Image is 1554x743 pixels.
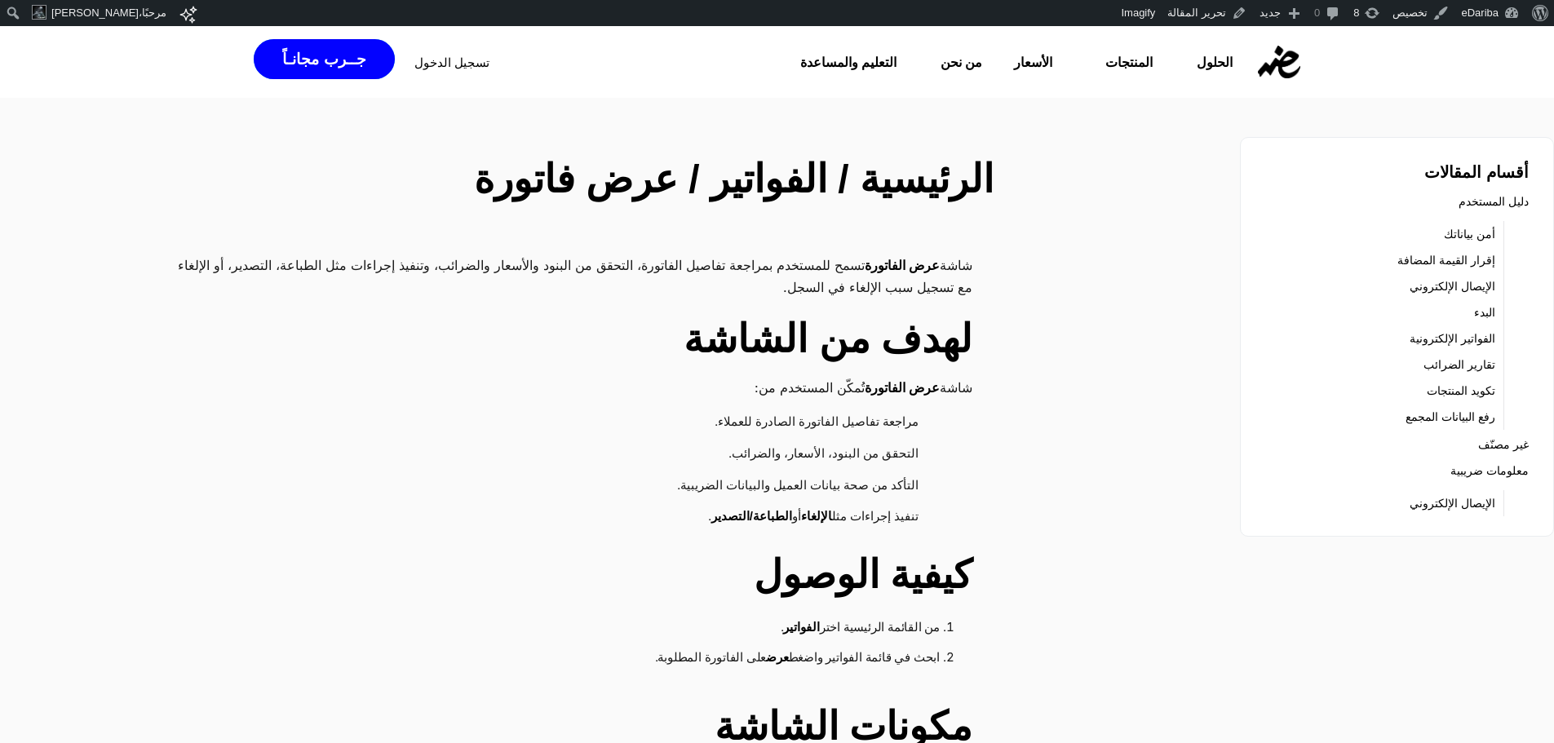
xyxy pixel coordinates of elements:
[179,150,994,209] h2: الرئيسية / الفواتير / عرض فاتورة
[1450,459,1529,482] a: معلومات ضريبية
[176,471,940,502] li: التأكد من صحة بيانات العميل والبيانات الضريبية.
[711,509,792,523] strong: الطباعة/التصدير
[865,259,940,272] strong: عرض الفاتورة
[1427,379,1495,402] a: تكويد المنتجات
[1410,275,1495,298] a: الإيصال الإلكتروني
[1444,223,1495,245] a: أمن بياناتك
[768,41,908,83] a: التعليم والمساعدة
[282,51,365,67] span: جــرب مجانـاً
[176,502,940,533] li: تنفيذ إجراءات مثل أو .
[1164,41,1244,83] a: الحلول
[160,377,972,399] p: شاشة تُمكّن المستخدم من:
[865,381,940,395] strong: عرض الفاتورة
[254,39,394,79] a: جــرب مجانـاً
[908,41,994,83] a: من نحن
[1410,492,1495,515] a: الإيصال الإلكتروني
[766,650,788,664] strong: عرض
[1459,190,1529,213] a: دليل المستخدم
[1258,46,1300,78] img: eDariba
[1474,301,1495,324] a: البدء
[160,254,972,298] p: شاشة تسمح للمستخدم بمراجعة تفاصيل الفاتورة، التحقق من البنود والأسعار والضرائب، وتنفيذ إجراءات مث...
[1397,249,1495,272] a: إقرار القيمة المضافة
[190,613,940,643] li: من القائمة الرئيسية اختر .
[190,643,940,673] li: ابحث في قائمة الفواتير واضغط على الفاتورة المطلوبة.
[801,509,832,523] strong: الإلغاء
[176,439,940,471] li: التحقق من البنود، الأسعار، والضرائب.
[176,407,940,439] li: مراجعة تفاصيل الفاتورة الصادرة للعملاء.
[1410,327,1495,350] a: الفواتير الإلكترونية
[1073,41,1164,83] a: المنتجات
[783,620,819,634] strong: الفواتير
[1406,405,1495,428] a: رفع البيانات المجمع
[1423,353,1495,376] a: تقارير الضرائب
[1478,433,1529,456] a: غير مصنّف
[754,553,972,596] strong: كيفية الوصول
[414,56,489,69] a: تسجيل الدخول
[1424,163,1529,181] strong: أقسام المقالات
[160,310,972,369] h2: لهدف من الشاشة
[994,41,1073,83] a: الأسعار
